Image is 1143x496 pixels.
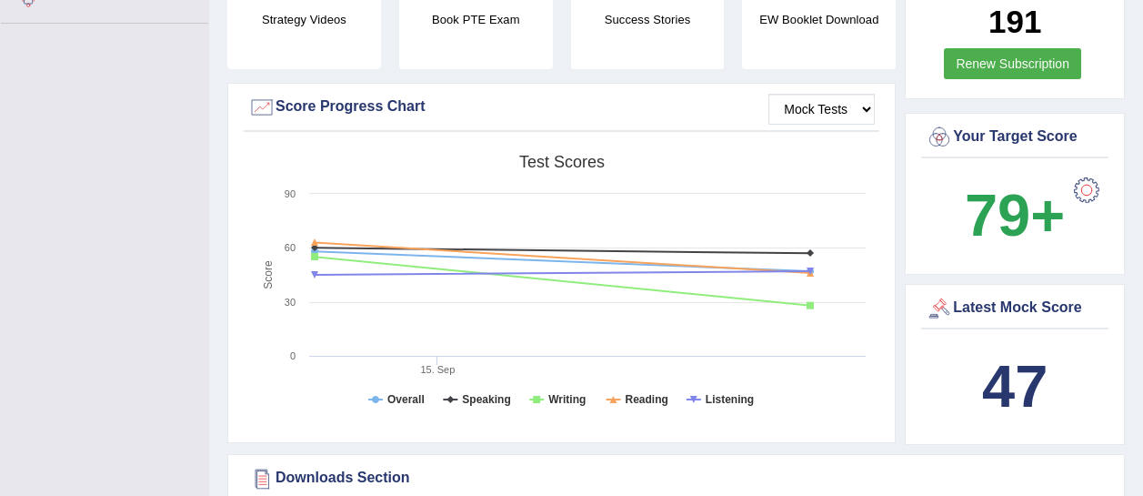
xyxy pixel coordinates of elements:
div: Downloads Section [248,465,1104,492]
div: Your Target Score [926,124,1104,151]
tspan: Overall [387,393,425,406]
tspan: Reading [625,393,667,406]
tspan: Speaking [462,393,510,406]
h4: Strategy Videos [227,10,381,29]
tspan: Listening [706,393,754,406]
h4: Success Stories [571,10,725,29]
h4: EW Booklet Download [742,10,896,29]
tspan: 15. Sep [420,364,455,375]
b: 47 [982,353,1048,420]
text: 90 [285,188,296,199]
text: 0 [290,350,296,361]
tspan: Writing [548,393,586,406]
text: 60 [285,242,296,253]
a: Renew Subscription [944,48,1081,79]
text: 30 [285,297,296,308]
tspan: Test scores [519,153,605,171]
div: Score Progress Chart [248,94,875,121]
h4: Book PTE Exam [399,10,553,29]
tspan: Score [262,260,275,289]
div: Latest Mock Score [926,295,1104,322]
b: 79+ [965,182,1065,248]
b: 191 [988,4,1041,39]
